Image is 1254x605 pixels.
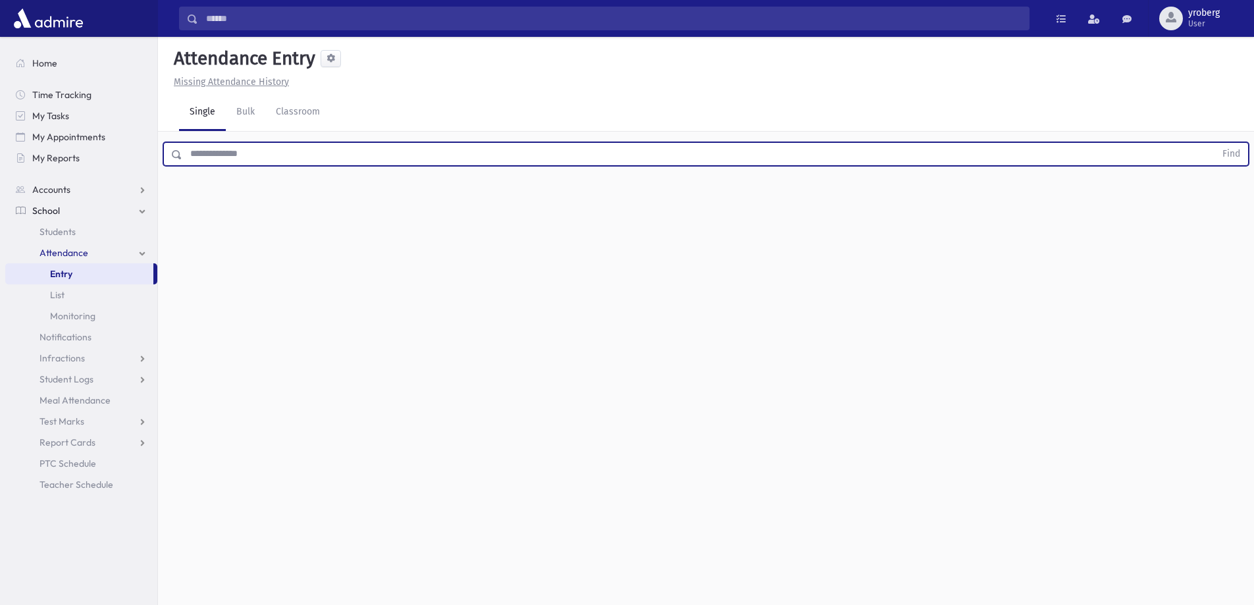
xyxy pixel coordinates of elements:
a: Entry [5,263,153,284]
span: Test Marks [39,415,84,427]
a: Time Tracking [5,84,157,105]
u: Missing Attendance History [174,76,289,88]
span: Attendance [39,247,88,259]
a: Monitoring [5,305,157,327]
a: Single [179,94,226,131]
h5: Attendance Entry [169,47,315,70]
span: Notifications [39,331,91,343]
span: Student Logs [39,373,93,385]
a: Classroom [265,94,330,131]
span: Monitoring [50,310,95,322]
span: PTC Schedule [39,458,96,469]
span: Accounts [32,184,70,196]
span: yroberg [1188,8,1220,18]
span: My Appointments [32,131,105,143]
img: AdmirePro [11,5,86,32]
span: Entry [50,268,72,280]
a: My Reports [5,147,157,169]
span: School [32,205,60,217]
a: Infractions [5,348,157,369]
span: Home [32,57,57,69]
span: Students [39,226,76,238]
span: Teacher Schedule [39,479,113,490]
a: Student Logs [5,369,157,390]
span: User [1188,18,1220,29]
span: Meal Attendance [39,394,111,406]
a: Missing Attendance History [169,76,289,88]
span: List [50,289,65,301]
span: Time Tracking [32,89,91,101]
span: Report Cards [39,436,95,448]
a: Accounts [5,179,157,200]
a: Report Cards [5,432,157,453]
input: Search [198,7,1029,30]
a: Notifications [5,327,157,348]
a: My Appointments [5,126,157,147]
a: List [5,284,157,305]
a: My Tasks [5,105,157,126]
a: Bulk [226,94,265,131]
a: PTC Schedule [5,453,157,474]
a: Home [5,53,157,74]
a: Attendance [5,242,157,263]
button: Find [1215,143,1248,165]
span: Infractions [39,352,85,364]
span: My Tasks [32,110,69,122]
a: Teacher Schedule [5,474,157,495]
a: Test Marks [5,411,157,432]
a: School [5,200,157,221]
a: Students [5,221,157,242]
a: Meal Attendance [5,390,157,411]
span: My Reports [32,152,80,164]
